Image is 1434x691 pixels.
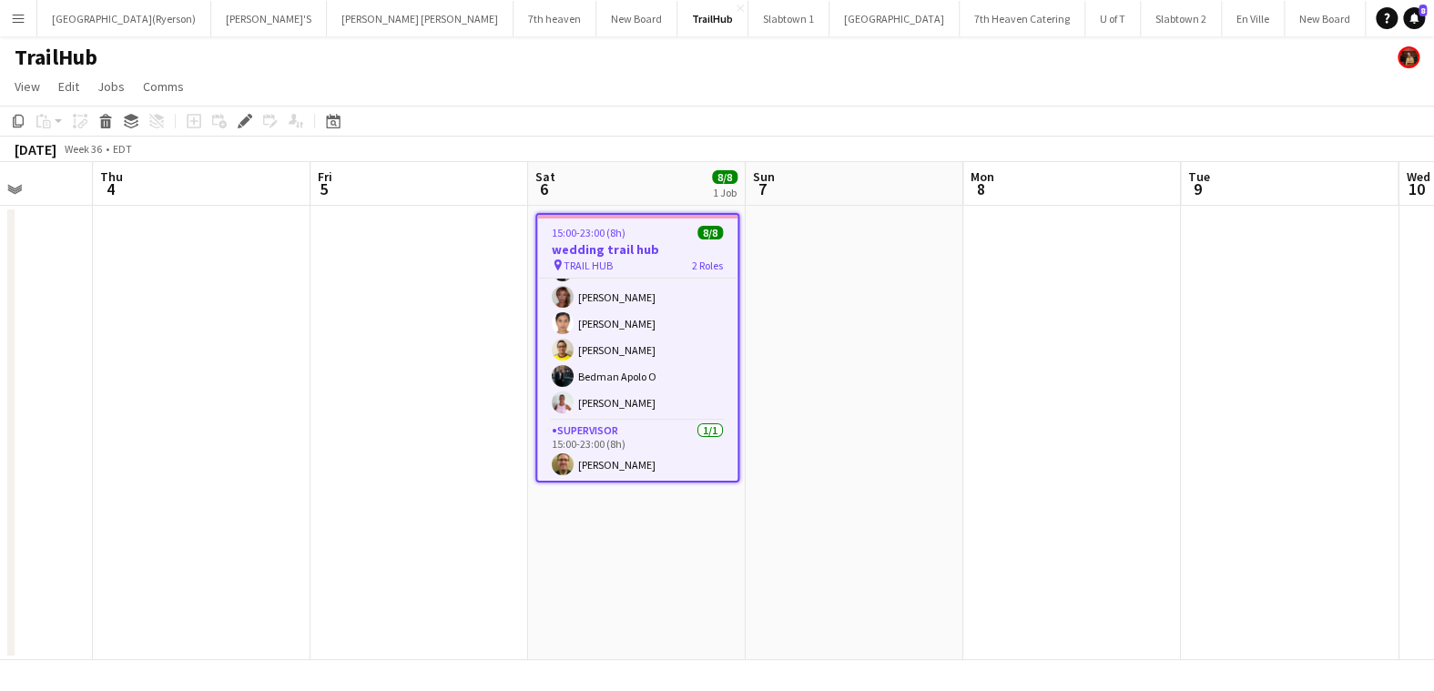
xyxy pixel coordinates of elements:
[748,1,829,36] button: Slabtown 1
[829,1,960,36] button: [GEOGRAPHIC_DATA]
[514,1,596,36] button: 7th heaven
[51,75,86,98] a: Edit
[1222,1,1285,36] button: En Ville
[1141,1,1222,36] button: Slabtown 2
[60,142,106,156] span: Week 36
[90,75,132,98] a: Jobs
[1398,46,1419,68] app-user-avatar: Yani Salas
[15,140,56,158] div: [DATE]
[596,1,677,36] button: New Board
[1085,1,1141,36] button: U of T
[211,1,327,36] button: [PERSON_NAME]'S
[113,142,132,156] div: EDT
[1285,1,1366,36] button: New Board
[1403,7,1425,29] a: 8
[7,75,47,98] a: View
[143,78,184,95] span: Comms
[15,78,40,95] span: View
[37,1,211,36] button: [GEOGRAPHIC_DATA](Ryerson)
[97,78,125,95] span: Jobs
[960,1,1085,36] button: 7th Heaven Catering
[15,44,97,71] h1: TrailHub
[677,1,748,36] button: TrailHub
[1419,5,1427,16] span: 8
[58,78,79,95] span: Edit
[136,75,191,98] a: Comms
[327,1,514,36] button: [PERSON_NAME] [PERSON_NAME]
